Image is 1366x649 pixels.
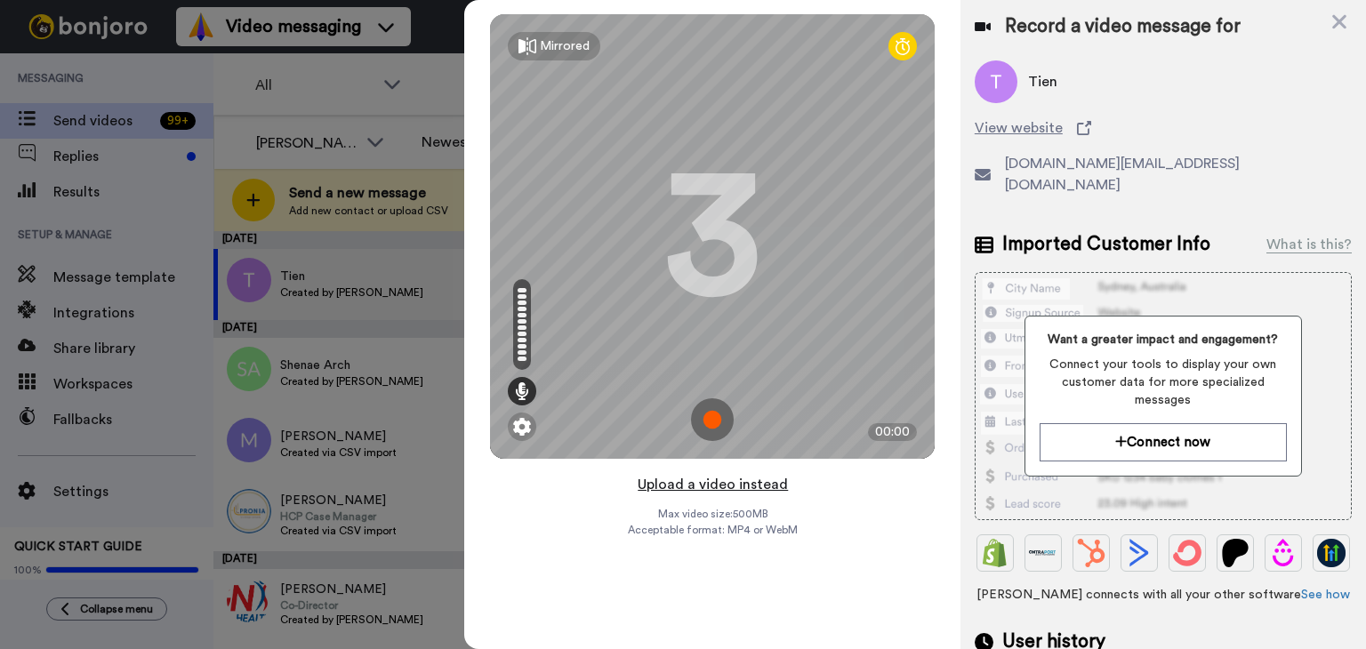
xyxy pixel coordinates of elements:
button: Upload a video instead [632,473,793,496]
img: Hubspot [1077,539,1105,567]
span: Want a greater impact and engagement? [1040,331,1287,349]
span: [PERSON_NAME] connects with all your other software [975,586,1352,604]
span: View website [975,117,1063,139]
div: 3 [663,170,761,303]
img: ic_record_start.svg [691,398,734,441]
img: Shopify [981,539,1009,567]
a: See how [1301,589,1350,601]
span: Acceptable format: MP4 or WebM [628,523,798,537]
div: 00:00 [868,423,917,441]
span: [DOMAIN_NAME][EMAIL_ADDRESS][DOMAIN_NAME] [1005,153,1352,196]
img: GoHighLevel [1317,539,1346,567]
div: What is this? [1266,234,1352,255]
img: Patreon [1221,539,1249,567]
span: Connect your tools to display your own customer data for more specialized messages [1040,356,1287,409]
img: ConvertKit [1173,539,1201,567]
a: View website [975,117,1352,139]
button: Connect now [1040,423,1287,461]
img: ActiveCampaign [1125,539,1153,567]
img: Drip [1269,539,1298,567]
img: Ontraport [1029,539,1057,567]
img: ic_gear.svg [513,418,531,436]
span: Max video size: 500 MB [657,507,767,521]
span: Imported Customer Info [1002,231,1210,258]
